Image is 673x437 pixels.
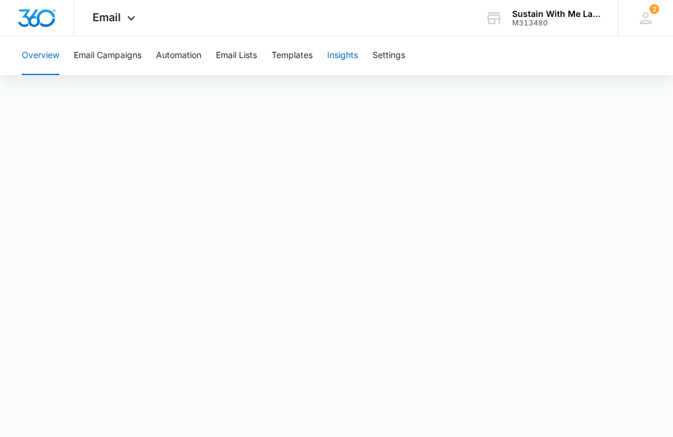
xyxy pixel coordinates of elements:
div: account name [512,9,600,19]
button: Automation [156,36,201,75]
button: Insights [327,36,358,75]
button: Email Campaigns [74,36,141,75]
button: Overview [22,36,59,75]
div: account id [512,19,600,27]
button: Email Lists [216,36,257,75]
button: Templates [271,36,313,75]
span: 2 [649,4,659,14]
span: Email [93,11,121,24]
button: Settings [372,36,405,75]
div: notifications count [649,4,659,14]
